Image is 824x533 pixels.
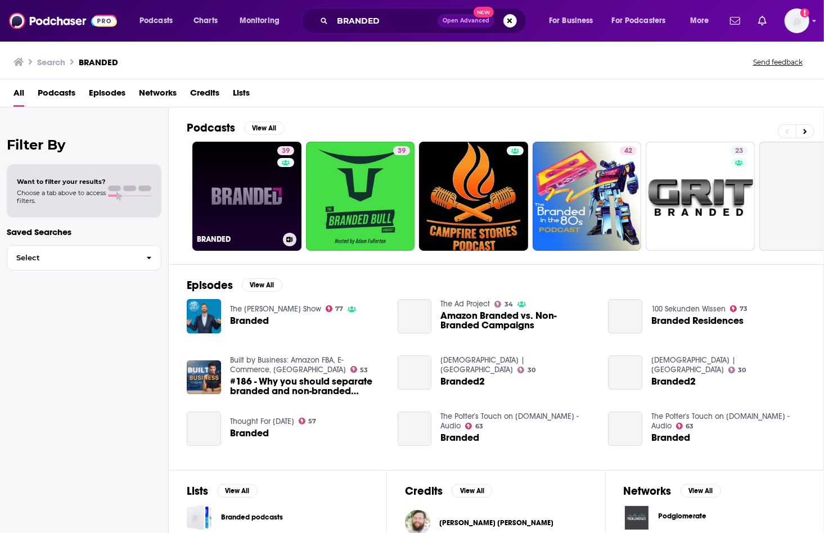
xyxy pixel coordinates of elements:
span: 42 [624,146,632,157]
a: Branded podcasts [187,505,212,530]
a: Show notifications dropdown [754,11,771,30]
span: 34 [505,302,513,307]
a: Branded Residences [651,316,744,326]
button: open menu [232,12,294,30]
span: [PERSON_NAME] [PERSON_NAME] [439,518,553,527]
a: Lists [233,84,250,107]
button: Podglomerate logoPodglomerate [624,505,805,531]
a: 63 [676,423,694,430]
svg: Add a profile image [800,8,809,17]
span: For Podcasters [612,13,666,29]
h3: BRANDED [197,234,278,244]
a: #186 - Why you should separate branded and non-branded keyword campaigns [187,360,221,395]
a: 23 [731,146,748,155]
button: Show profile menu [785,8,809,33]
a: Branded Residences [608,299,642,333]
a: Branded [651,433,690,442]
button: View All [217,484,258,498]
span: Podglomerate [659,512,707,521]
a: Grace Community Church | Fremont [440,355,525,374]
button: open menu [605,12,682,30]
a: The Potter's Touch on Lightsource.com - Audio [440,412,579,431]
span: 57 [308,419,316,424]
span: Logged in as LaurenOlvera101 [785,8,809,33]
a: 57 [299,418,317,424]
a: Branded [187,412,221,446]
h2: Filter By [7,137,161,153]
span: 23 [735,146,743,157]
a: 23 [646,142,755,251]
span: Charts [193,13,218,29]
a: Branded [398,412,432,446]
span: 39 [282,146,290,157]
a: Branded [608,412,642,446]
a: 42 [533,142,642,251]
a: 63 [465,423,483,430]
a: Episodes [89,84,125,107]
span: Branded [440,433,479,442]
button: View All [681,484,721,498]
button: View All [242,278,282,292]
a: 39 [277,146,294,155]
span: Choose a tab above to access filters. [17,189,106,205]
h2: Credits [405,484,443,498]
button: open menu [132,12,187,30]
h3: BRANDED [79,57,118,67]
img: Podchaser - Follow, Share and Rate Podcasts [9,10,117,31]
a: Branded [230,316,269,326]
button: Open AdvancedNew [438,14,494,28]
a: Amazon Branded vs. Non-Branded Campaigns [440,311,595,330]
a: Branded2 [440,377,485,386]
a: 30 [517,367,535,373]
span: 30 [739,368,746,373]
a: Grace Community Church | Fremont [651,355,736,374]
button: Send feedback [750,57,806,67]
a: The Jesse Kelly Show [230,304,321,314]
a: All [13,84,24,107]
a: Ricky Ray Butler [439,518,553,527]
a: 53 [350,366,368,373]
a: Thought For Today [230,417,294,426]
h2: Lists [187,484,208,498]
a: 34 [494,301,513,308]
a: Podcasts [38,84,75,107]
a: Built by Business: Amazon FBA, E-Commerce, Brand Building [230,355,346,374]
a: 77 [326,305,344,312]
a: 100 Sekunden Wissen [651,304,726,314]
span: Branded2 [651,377,696,386]
span: More [690,13,709,29]
a: Branded2 [608,355,642,390]
span: 39 [398,146,406,157]
img: Branded [187,299,221,333]
span: 73 [740,306,748,311]
a: The Ad Project [440,299,490,309]
a: 39 [393,146,410,155]
button: open menu [682,12,723,30]
button: View All [244,121,285,135]
span: 77 [335,306,343,311]
a: Credits [190,84,219,107]
a: Show notifications dropdown [726,11,745,30]
a: Branded podcasts [221,511,283,523]
h2: Networks [624,484,672,498]
div: Search podcasts, credits, & more... [312,8,537,34]
a: Networks [139,84,177,107]
a: Charts [186,12,224,30]
h2: Podcasts [187,121,235,135]
a: 73 [730,305,748,312]
button: open menu [541,12,607,30]
a: 30 [728,367,746,373]
span: 30 [528,368,535,373]
button: View All [452,484,492,498]
a: The Potter's Touch on Lightsource.com - Audio [651,412,790,431]
a: CreditsView All [405,484,492,498]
